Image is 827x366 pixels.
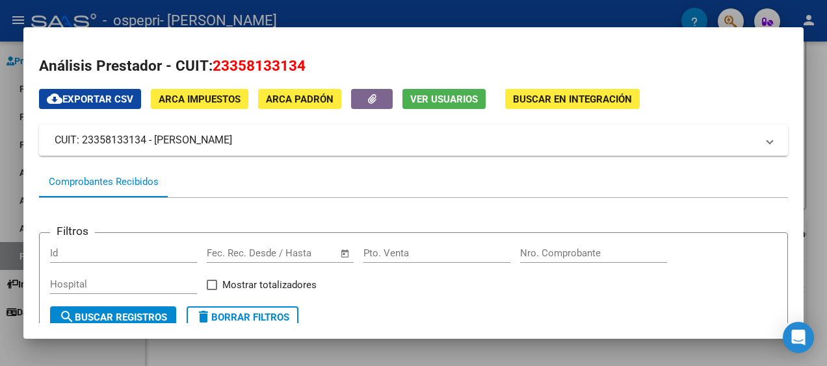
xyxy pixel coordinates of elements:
button: Borrar Filtros [187,306,298,328]
button: Open calendar [338,246,353,261]
input: End date [261,247,324,259]
span: ARCA Padrón [266,93,334,105]
button: Buscar Registros [50,306,176,328]
span: ARCA Impuestos [159,93,241,105]
mat-icon: cloud_download [47,91,62,106]
div: Open Intercom Messenger [783,322,814,353]
mat-expansion-panel-header: CUIT: 23358133134 - [PERSON_NAME] [39,125,788,156]
span: Buscar Registros [59,311,167,323]
span: Ver Usuarios [410,93,478,105]
span: Buscar en Integración [513,93,632,105]
input: Start date [207,247,249,259]
span: 23358133134 [213,57,306,74]
button: Buscar en Integración [505,89,640,109]
span: Borrar Filtros [196,311,289,323]
div: Comprobantes Recibidos [49,175,159,189]
h3: Filtros [50,223,95,239]
span: Exportar CSV [47,93,133,105]
button: Exportar CSV [39,89,141,109]
button: ARCA Padrón [258,89,341,109]
mat-icon: search [59,309,75,324]
button: Ver Usuarios [402,89,486,109]
span: Mostrar totalizadores [222,277,317,293]
button: ARCA Impuestos [151,89,248,109]
mat-icon: delete [196,309,211,324]
h2: Análisis Prestador - CUIT: [39,55,788,77]
mat-panel-title: CUIT: 23358133134 - [PERSON_NAME] [55,132,757,148]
